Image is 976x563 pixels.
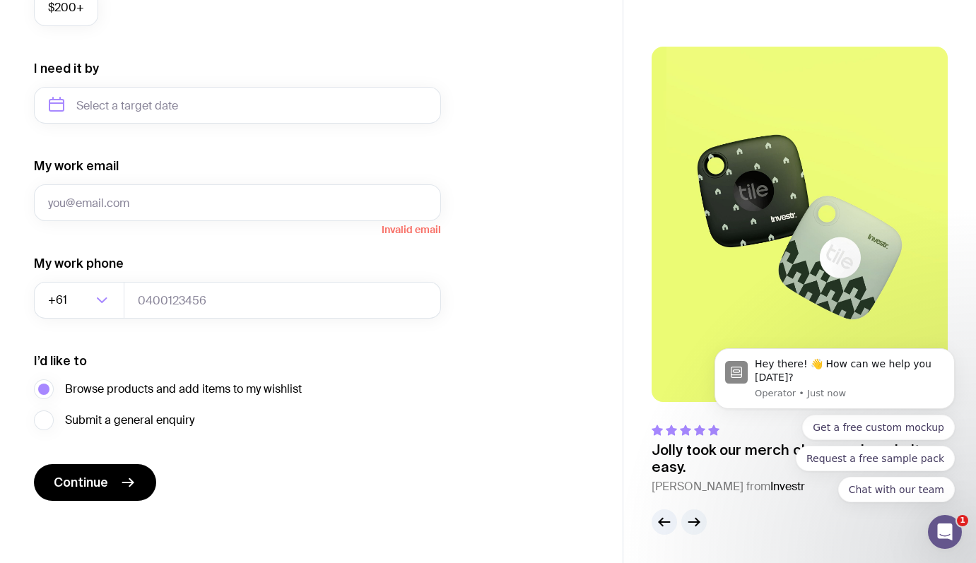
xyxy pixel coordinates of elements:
iframe: Intercom notifications message [693,240,976,525]
span: +61 [48,282,70,319]
span: Submit a general enquiry [65,412,194,429]
label: I need it by [34,60,99,77]
label: I’d like to [34,352,87,369]
div: Search for option [34,282,124,319]
button: Continue [34,464,156,501]
span: Continue [54,474,108,491]
p: Jolly took our merch chaos and made it easy. [652,441,948,475]
label: My work email [34,158,119,174]
span: 1 [957,515,968,526]
span: Browse products and add items to my wishlist [65,381,302,398]
input: you@email.com [34,184,441,221]
input: 0400123456 [124,282,441,319]
span: Invalid email [34,221,441,235]
label: My work phone [34,255,124,272]
input: Search for option [70,282,92,319]
cite: [PERSON_NAME] from [652,478,948,495]
iframe: Intercom live chat [928,515,962,549]
input: Select a target date [34,87,441,124]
